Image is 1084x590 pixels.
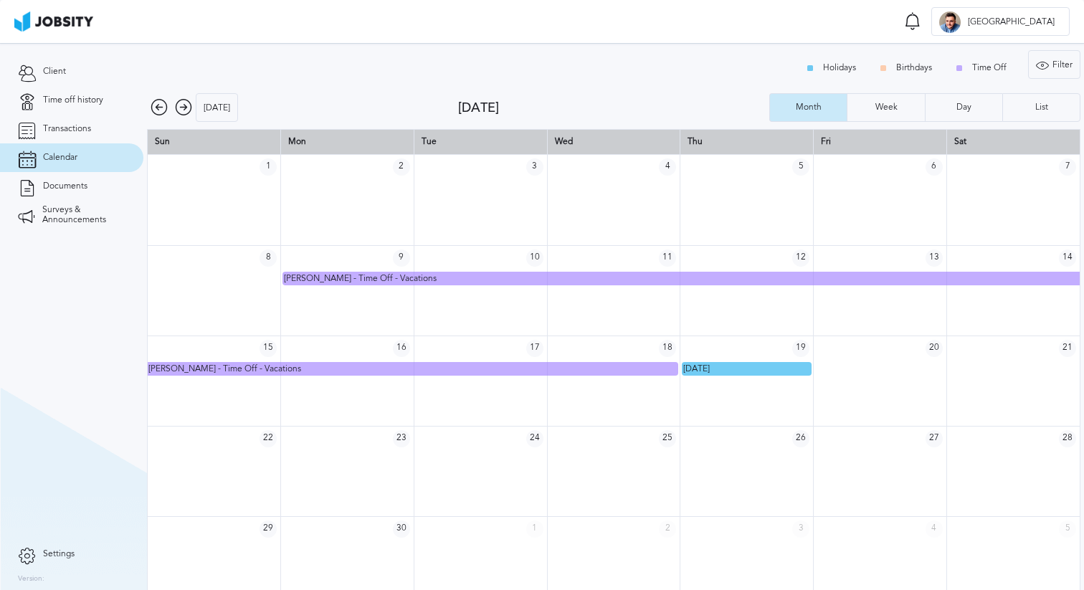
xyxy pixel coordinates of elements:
span: 5 [1059,520,1076,538]
div: [DATE] [196,94,237,123]
span: Sat [954,136,966,146]
span: 22 [260,430,277,447]
span: [PERSON_NAME] - Time Off - Vacations [284,273,437,283]
span: 4 [659,158,676,176]
span: 1 [260,158,277,176]
button: W[GEOGRAPHIC_DATA] [931,7,1070,36]
span: Tue [422,136,437,146]
button: List [1002,93,1080,122]
span: 8 [260,249,277,267]
span: 29 [260,520,277,538]
label: Version: [18,575,44,584]
span: Time off history [43,95,103,105]
span: 1 [526,520,543,538]
span: 18 [659,340,676,357]
span: 5 [792,158,809,176]
span: Settings [43,549,75,559]
button: Month [769,93,847,122]
span: 20 [926,340,943,357]
span: 24 [526,430,543,447]
button: Week [847,93,924,122]
div: W [939,11,961,33]
span: 16 [393,340,410,357]
span: Transactions [43,124,91,134]
span: Surveys & Announcements [42,205,125,225]
button: [DATE] [196,93,238,122]
span: Sun [155,136,170,146]
span: 15 [260,340,277,357]
button: Filter [1028,50,1080,79]
span: 4 [926,520,943,538]
span: 7 [1059,158,1076,176]
span: 17 [526,340,543,357]
span: 2 [393,158,410,176]
span: 14 [1059,249,1076,267]
div: Day [949,103,979,113]
span: Fri [821,136,831,146]
div: Month [789,103,829,113]
span: [DATE] [683,363,710,373]
span: 21 [1059,340,1076,357]
span: 11 [659,249,676,267]
span: Client [43,67,66,77]
span: Calendar [43,153,77,163]
span: 27 [926,430,943,447]
span: 13 [926,249,943,267]
span: 30 [393,520,410,538]
span: Wed [555,136,573,146]
span: [GEOGRAPHIC_DATA] [961,17,1062,27]
span: 28 [1059,430,1076,447]
span: 3 [792,520,809,538]
span: 2 [659,520,676,538]
div: Week [868,103,905,113]
span: Mon [288,136,306,146]
span: 12 [792,249,809,267]
span: 23 [393,430,410,447]
div: [DATE] [458,100,769,115]
span: 26 [792,430,809,447]
span: 25 [659,430,676,447]
span: 3 [526,158,543,176]
span: 19 [792,340,809,357]
span: 6 [926,158,943,176]
span: [PERSON_NAME] - Time Off - Vacations [148,363,301,373]
div: Filter [1029,51,1080,80]
span: Thu [688,136,703,146]
div: List [1028,103,1055,113]
span: 10 [526,249,543,267]
span: 9 [393,249,410,267]
span: Documents [43,181,87,191]
button: Day [925,93,1002,122]
img: ab4bad089aa723f57921c736e9817d99.png [14,11,93,32]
